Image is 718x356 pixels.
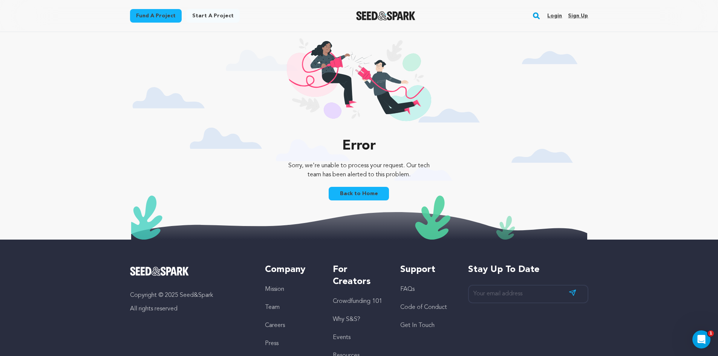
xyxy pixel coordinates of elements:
[130,304,250,313] p: All rights reserved
[400,322,435,328] a: Get In Touch
[333,316,360,322] a: Why S&S?
[333,264,385,288] h5: For Creators
[283,139,435,154] p: Error
[130,267,189,276] img: Seed&Spark Logo
[356,11,415,20] a: Seed&Spark Homepage
[130,267,250,276] a: Seed&Spark Homepage
[265,286,284,292] a: Mission
[356,11,415,20] img: Seed&Spark Logo Dark Mode
[568,10,588,22] a: Sign up
[265,304,280,310] a: Team
[547,10,562,22] a: Login
[130,291,250,300] p: Copyright © 2025 Seed&Spark
[333,298,382,304] a: Crowdfunding 101
[333,335,351,341] a: Events
[708,330,714,336] span: 1
[692,330,710,348] iframe: Intercom live chat
[186,9,240,23] a: Start a project
[283,161,435,179] p: Sorry, we're unable to process your request. Our tech team has been alerted to this problem.
[400,304,447,310] a: Code of Conduct
[130,9,182,23] a: Fund a project
[287,38,431,131] img: 404 illustration
[265,264,317,276] h5: Company
[468,264,588,276] h5: Stay up to date
[400,286,415,292] a: FAQs
[329,187,389,200] a: Back to Home
[468,285,588,303] input: Your email address
[265,322,285,328] a: Careers
[400,264,453,276] h5: Support
[265,341,279,347] a: Press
